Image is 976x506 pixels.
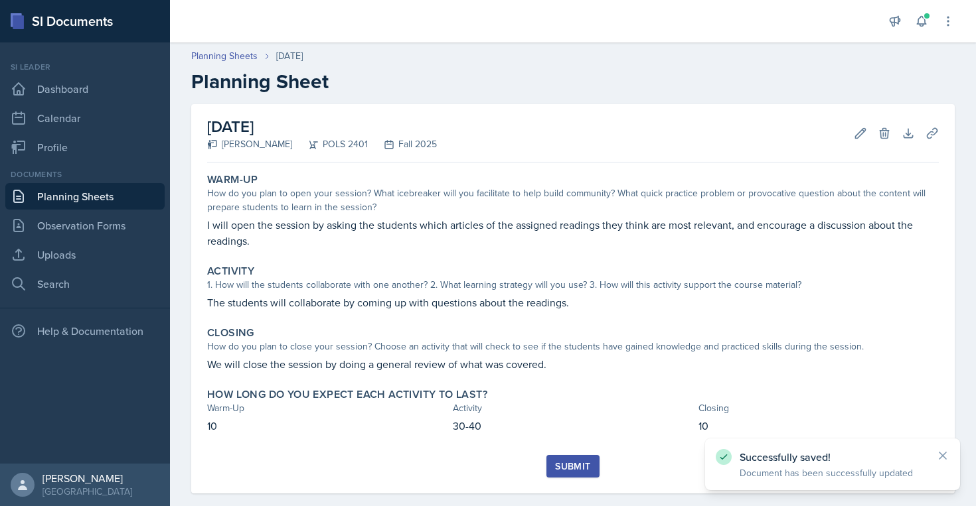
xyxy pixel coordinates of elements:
[5,168,165,180] div: Documents
[292,137,368,151] div: POLS 2401
[207,356,939,372] p: We will close the session by doing a general review of what was covered.
[42,472,132,485] div: [PERSON_NAME]
[555,461,590,472] div: Submit
[740,450,926,464] p: Successfully saved!
[698,401,939,415] div: Closing
[191,49,258,63] a: Planning Sheets
[740,466,926,479] p: Document has been successfully updated
[207,340,939,353] div: How do you plan to close your session? Choose an activity that will check to see if the students ...
[5,241,165,268] a: Uploads
[5,105,165,131] a: Calendar
[698,418,939,434] p: 10
[276,49,303,63] div: [DATE]
[5,76,165,102] a: Dashboard
[207,173,258,186] label: Warm-Up
[5,271,165,297] a: Search
[207,278,939,292] div: 1. How will the students collaborate with one another? 2. What learning strategy will you use? 3....
[42,485,132,498] div: [GEOGRAPHIC_DATA]
[207,418,447,434] p: 10
[5,318,165,344] div: Help & Documentation
[207,217,939,249] p: I will open the session by asking the students which articles of the assigned readings they think...
[207,186,939,214] div: How do you plan to open your session? What icebreaker will you facilitate to help build community...
[207,388,487,401] label: How long do you expect each activity to last?
[368,137,437,151] div: Fall 2025
[207,401,447,415] div: Warm-Up
[207,294,939,310] p: The students will collaborate by coming up with questions about the readings.
[453,401,693,415] div: Activity
[191,70,955,94] h2: Planning Sheet
[5,134,165,160] a: Profile
[453,418,693,434] p: 30-40
[5,183,165,210] a: Planning Sheets
[207,326,254,340] label: Closing
[207,115,437,139] h2: [DATE]
[207,137,292,151] div: [PERSON_NAME]
[207,265,254,278] label: Activity
[5,212,165,239] a: Observation Forms
[546,455,599,477] button: Submit
[5,61,165,73] div: Si leader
